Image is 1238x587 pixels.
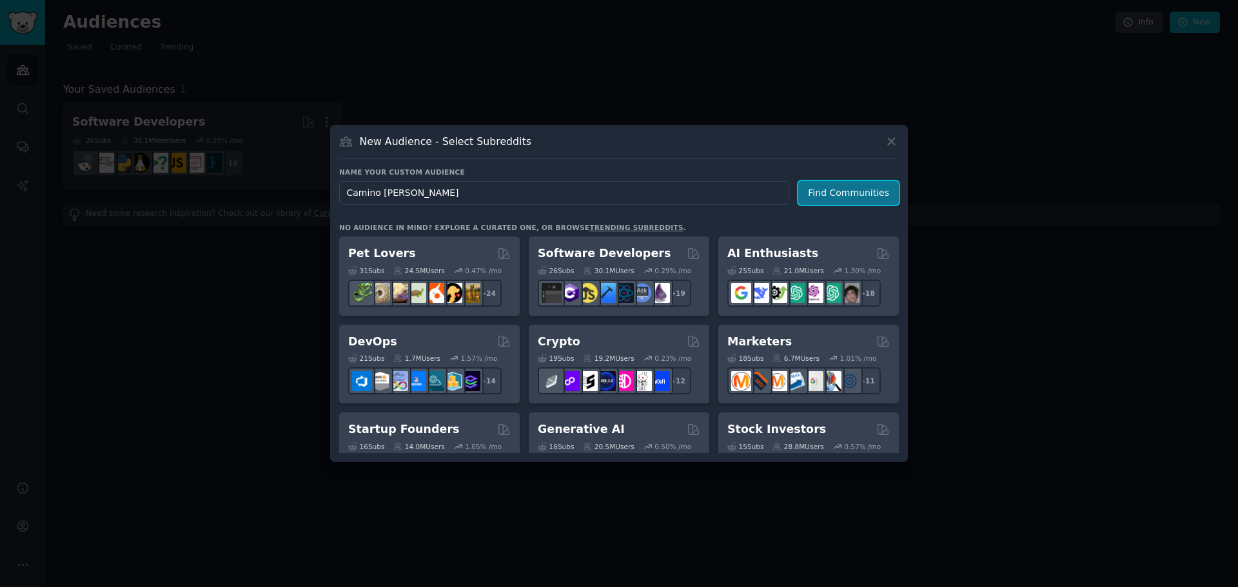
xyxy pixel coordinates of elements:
[538,354,574,363] div: 19 Sub s
[727,266,763,275] div: 25 Sub s
[654,354,691,363] div: 0.23 % /mo
[749,283,769,303] img: DeepSeek
[538,266,574,275] div: 26 Sub s
[348,442,384,451] div: 16 Sub s
[388,371,408,391] img: Docker_DevOps
[460,371,480,391] img: PlatformEngineers
[583,442,634,451] div: 20.5M Users
[727,442,763,451] div: 15 Sub s
[727,334,792,350] h2: Marketers
[798,181,899,205] button: Find Communities
[731,371,751,391] img: content_marketing
[772,354,820,363] div: 6.7M Users
[542,283,562,303] img: software
[767,371,787,391] img: AskMarketing
[560,283,580,303] img: csharp
[538,421,625,438] h2: Generative AI
[348,354,384,363] div: 21 Sub s
[583,266,634,275] div: 30.1M Users
[424,371,444,391] img: platformengineering
[596,283,616,303] img: iOSProgramming
[578,371,598,391] img: ethstaker
[840,371,860,391] img: OnlineMarketing
[664,280,691,307] div: + 19
[650,371,670,391] img: defi_
[727,354,763,363] div: 18 Sub s
[854,367,881,394] div: + 11
[348,266,384,275] div: 31 Sub s
[406,371,426,391] img: DevOpsLinks
[424,283,444,303] img: cockatiel
[465,266,502,275] div: 0.47 % /mo
[465,442,502,451] div: 1.05 % /mo
[596,371,616,391] img: web3
[840,283,860,303] img: ArtificalIntelligence
[840,354,877,363] div: 1.01 % /mo
[352,371,372,391] img: azuredevops
[388,283,408,303] img: leopardgeckos
[844,266,881,275] div: 1.30 % /mo
[461,354,498,363] div: 1.57 % /mo
[803,283,823,303] img: OpenAIDev
[538,442,574,451] div: 16 Sub s
[664,367,691,394] div: + 12
[360,135,531,148] h3: New Audience - Select Subreddits
[393,266,444,275] div: 24.5M Users
[393,442,444,451] div: 14.0M Users
[749,371,769,391] img: bigseo
[352,283,372,303] img: herpetology
[339,181,789,205] input: Pick a short name, like "Digital Marketers" or "Movie-Goers"
[614,283,634,303] img: reactnative
[632,283,652,303] img: AskComputerScience
[785,283,805,303] img: chatgpt_promptDesign
[614,371,634,391] img: defiblockchain
[844,442,881,451] div: 0.57 % /mo
[854,280,881,307] div: + 18
[538,334,580,350] h2: Crypto
[731,283,751,303] img: GoogleGeminiAI
[772,442,823,451] div: 28.8M Users
[370,371,390,391] img: AWS_Certified_Experts
[406,283,426,303] img: turtle
[803,371,823,391] img: googleads
[339,223,686,232] div: No audience in mind? Explore a curated one, or browse .
[460,283,480,303] img: dogbreed
[767,283,787,303] img: AItoolsCatalog
[654,266,691,275] div: 0.29 % /mo
[821,371,841,391] img: MarketingResearch
[821,283,841,303] img: chatgpt_prompts_
[578,283,598,303] img: learnjavascript
[650,283,670,303] img: elixir
[632,371,652,391] img: CryptoNews
[370,283,390,303] img: ballpython
[772,266,823,275] div: 21.0M Users
[442,371,462,391] img: aws_cdk
[475,367,502,394] div: + 14
[542,371,562,391] img: ethfinance
[348,421,459,438] h2: Startup Founders
[538,245,671,262] h2: Software Developers
[442,283,462,303] img: PetAdvice
[393,354,440,363] div: 1.7M Users
[339,168,899,177] h3: Name your custom audience
[785,371,805,391] img: Emailmarketing
[475,280,502,307] div: + 24
[727,245,818,262] h2: AI Enthusiasts
[654,442,691,451] div: 0.50 % /mo
[583,354,634,363] div: 19.2M Users
[727,421,826,438] h2: Stock Investors
[560,371,580,391] img: 0xPolygon
[348,245,416,262] h2: Pet Lovers
[589,224,683,231] a: trending subreddits
[348,334,397,350] h2: DevOps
